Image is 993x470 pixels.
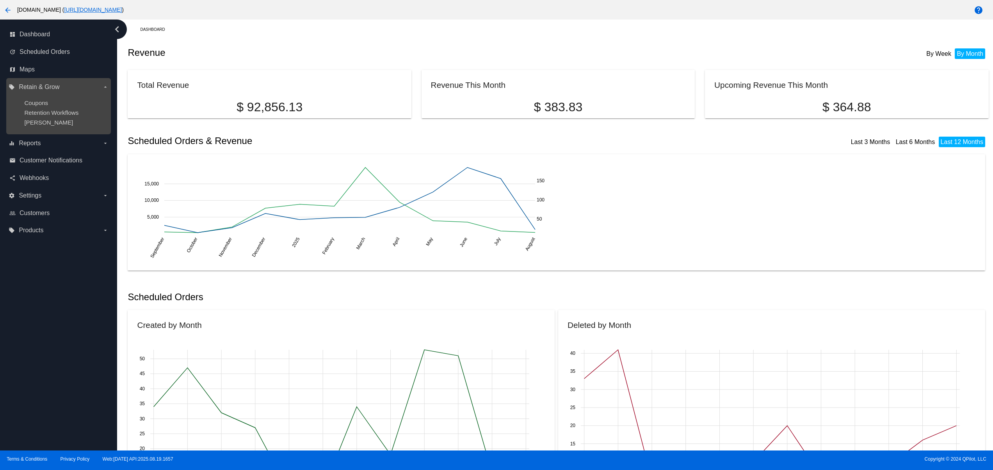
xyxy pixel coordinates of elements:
[102,140,109,146] i: arrow_drop_down
[24,100,48,106] a: Coupons
[570,351,576,356] text: 40
[102,192,109,199] i: arrow_drop_down
[147,214,159,220] text: 5,000
[851,139,890,145] a: Last 3 Months
[20,157,82,164] span: Customer Notifications
[568,320,631,329] h2: Deleted by Month
[111,23,123,36] i: chevron_left
[9,84,15,90] i: local_offer
[955,48,985,59] li: By Month
[19,227,43,234] span: Products
[19,140,41,147] span: Reports
[137,320,201,329] h2: Created by Month
[20,48,70,55] span: Scheduled Orders
[431,80,506,89] h2: Revenue This Month
[9,140,15,146] i: equalizer
[128,292,558,303] h2: Scheduled Orders
[503,456,986,462] span: Copyright © 2024 QPilot, LLC
[186,236,199,253] text: October
[9,227,15,233] i: local_offer
[392,236,401,247] text: April
[537,178,545,183] text: 150
[218,236,233,258] text: November
[924,48,953,59] li: By Week
[459,236,468,248] text: June
[140,416,145,422] text: 30
[9,154,109,167] a: email Customer Notifications
[3,5,12,15] mat-icon: arrow_back
[137,100,402,114] p: $ 92,856.13
[19,84,59,91] span: Retain & Grow
[24,119,73,126] a: [PERSON_NAME]
[20,66,35,73] span: Maps
[9,172,109,184] a: share Webhooks
[537,216,542,222] text: 50
[128,135,558,146] h2: Scheduled Orders & Revenue
[20,210,50,217] span: Customers
[9,31,16,37] i: dashboard
[974,5,983,15] mat-icon: help
[570,441,576,447] text: 15
[9,28,109,41] a: dashboard Dashboard
[9,46,109,58] a: update Scheduled Orders
[102,227,109,233] i: arrow_drop_down
[9,66,16,73] i: map
[145,181,159,186] text: 15,000
[714,80,828,89] h2: Upcoming Revenue This Month
[19,192,41,199] span: Settings
[9,207,109,219] a: people_outline Customers
[9,63,109,76] a: map Maps
[425,236,434,247] text: May
[140,446,145,452] text: 20
[103,456,173,462] a: Web:[DATE] API:2025.08.19.1657
[321,236,335,255] text: February
[9,210,16,216] i: people_outline
[140,356,145,361] text: 50
[140,431,145,436] text: 25
[24,109,78,116] a: Retention Workflows
[431,100,686,114] p: $ 383.83
[896,139,935,145] a: Last 6 Months
[137,80,189,89] h2: Total Revenue
[61,456,90,462] a: Privacy Policy
[9,192,15,199] i: settings
[9,175,16,181] i: share
[145,198,159,203] text: 10,000
[149,236,165,259] text: September
[570,369,576,374] text: 35
[493,236,502,246] text: July
[64,7,122,13] a: [URL][DOMAIN_NAME]
[140,371,145,377] text: 45
[570,405,576,410] text: 25
[140,386,145,392] text: 40
[140,401,145,407] text: 35
[714,100,979,114] p: $ 364.88
[9,49,16,55] i: update
[537,197,545,203] text: 100
[570,387,576,392] text: 30
[524,236,536,252] text: August
[17,7,124,13] span: [DOMAIN_NAME] ( )
[128,47,558,58] h2: Revenue
[355,236,367,250] text: March
[9,157,16,164] i: email
[570,423,576,429] text: 20
[251,236,267,258] text: December
[291,236,301,248] text: 2025
[941,139,983,145] a: Last 12 Months
[20,31,50,38] span: Dashboard
[20,174,49,182] span: Webhooks
[7,456,47,462] a: Terms & Conditions
[140,23,172,36] a: Dashboard
[102,84,109,90] i: arrow_drop_down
